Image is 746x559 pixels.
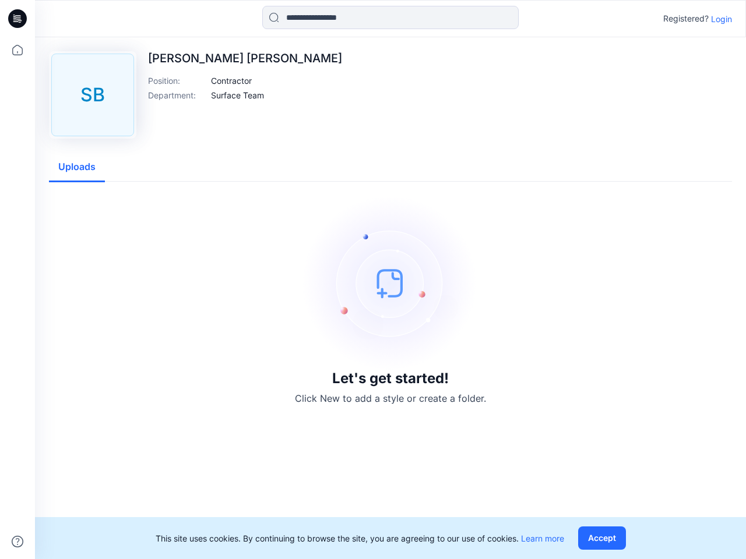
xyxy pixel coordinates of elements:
a: Learn more [521,533,564,543]
button: Uploads [49,153,105,182]
p: Login [711,13,732,25]
img: empty-state-image.svg [303,196,478,370]
p: Department : [148,89,206,101]
p: Registered? [663,12,709,26]
p: Click New to add a style or create a folder. [295,391,486,405]
p: [PERSON_NAME] [PERSON_NAME] [148,51,342,65]
p: Surface Team [211,89,264,101]
button: Accept [578,526,626,550]
div: SB [51,54,134,136]
p: Contractor [211,75,252,87]
p: This site uses cookies. By continuing to browse the site, you are agreeing to our use of cookies. [156,532,564,544]
h3: Let's get started! [332,370,449,387]
p: Position : [148,75,206,87]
